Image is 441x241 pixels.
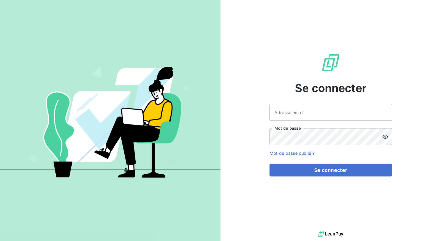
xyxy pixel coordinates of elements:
[269,164,392,176] button: Se connecter
[295,80,367,96] span: Se connecter
[321,53,341,72] img: Logo LeanPay
[269,150,315,156] a: Mot de passe oublié ?
[269,104,392,121] input: placeholder
[318,229,343,239] img: logo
